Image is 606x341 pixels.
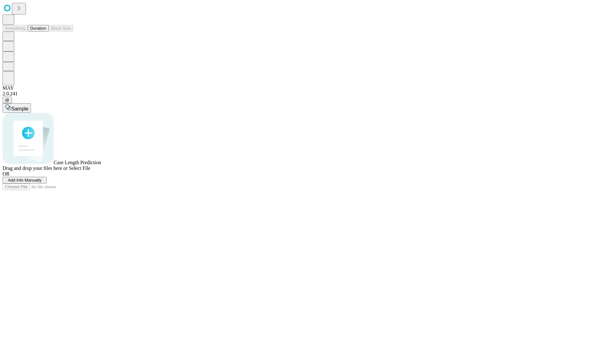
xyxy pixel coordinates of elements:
[49,25,73,32] button: Block Size
[54,160,101,165] span: Case Length Prediction
[3,85,603,91] div: MAY
[3,171,9,176] span: OR
[28,25,49,32] button: Duration
[5,98,9,102] span: @
[3,103,31,113] button: Sample
[8,178,42,182] span: Add Info Manually
[69,165,90,171] span: Select File
[3,177,47,183] button: Add Info Manually
[3,165,68,171] span: Drag and drop your files here or
[3,97,12,103] button: @
[11,106,28,111] span: Sample
[3,25,28,32] button: Smoothing
[3,91,603,97] div: 2.0.241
